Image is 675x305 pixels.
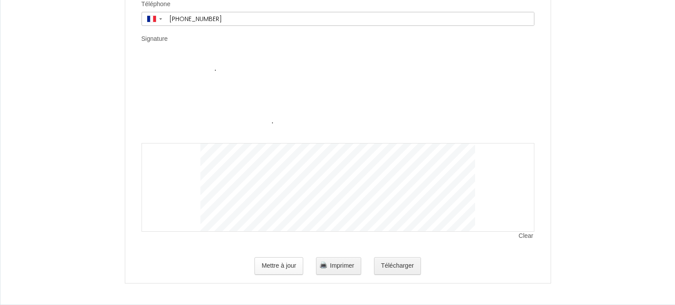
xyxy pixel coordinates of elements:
[330,262,354,269] span: Imprimer
[374,257,421,275] button: Télécharger
[320,262,327,269] img: printer.png
[142,35,168,43] label: Signature
[254,257,303,275] button: Mettre à jour
[158,17,163,21] span: ▼
[316,257,361,275] button: Imprimer
[166,12,534,25] input: +33 6 12 34 56 78
[200,55,475,143] img: signature
[519,232,534,240] span: Clear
